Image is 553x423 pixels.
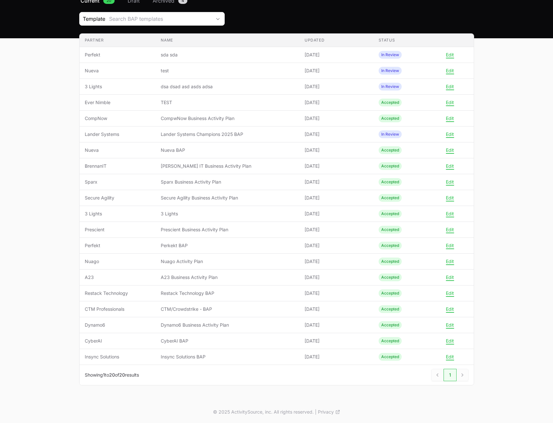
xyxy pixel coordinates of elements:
[305,131,368,138] span: [DATE]
[79,12,474,26] section: Business Activity Plan Filters
[446,322,454,328] button: Edit
[161,67,294,74] span: test
[444,369,457,381] a: 1
[161,306,294,312] span: CTM/Crowdstrike - BAP
[305,67,368,74] span: [DATE]
[85,274,151,281] span: A23
[161,147,294,153] span: Nueva BAP
[305,99,368,106] span: [DATE]
[446,274,454,280] button: Edit
[85,354,151,360] span: Insync Solutions
[161,163,294,169] span: [PERSON_NAME] IT Business Activity Plan
[85,338,151,344] span: CyberAI
[446,115,454,121] button: Edit
[446,100,454,105] button: Edit
[446,243,454,248] button: Edit
[161,179,294,185] span: Sparx Business Activity Plan
[85,242,151,249] span: Perfekt
[80,15,105,23] span: Template
[161,322,294,328] span: Dynamo6 Business Activity Plan
[446,147,454,153] button: Edit
[85,179,151,185] span: Sparx
[446,195,454,201] button: Edit
[85,131,151,138] span: Lander Systems
[161,274,294,281] span: A23 Business Activity Plan
[315,409,317,415] span: |
[85,52,151,58] span: Perfekt
[85,306,151,312] span: CTM Professionals
[446,306,454,312] button: Edit
[161,226,294,233] span: Prescient Business Activity Plan
[305,115,368,122] span: [DATE]
[161,258,294,265] span: Nuago Activity Plan
[305,211,368,217] span: [DATE]
[305,258,368,265] span: [DATE]
[85,163,151,169] span: BrennanIT
[305,322,368,328] span: [DATE]
[373,34,447,47] th: Status
[305,354,368,360] span: [DATE]
[85,147,151,153] span: Nueva
[161,115,294,122] span: CompwNow Business Activity Plan
[85,290,151,296] span: Restack Technology
[446,227,454,233] button: Edit
[305,163,368,169] span: [DATE]
[305,52,368,58] span: [DATE]
[305,290,368,296] span: [DATE]
[103,372,105,378] span: 1
[305,179,368,185] span: [DATE]
[85,115,151,122] span: CompNow
[446,68,454,74] button: Edit
[119,372,125,378] span: 20
[109,15,211,23] div: Search BAP templates
[161,338,294,344] span: CyberAI BAP
[305,83,368,90] span: [DATE]
[85,226,151,233] span: Prescient
[446,290,454,296] button: Edit
[446,131,454,137] button: Edit
[318,409,340,415] a: Privacy
[85,211,151,217] span: 3 Lights
[161,83,294,90] span: dsa dsad asd asds adsa
[161,99,294,106] span: TEST
[105,12,224,25] button: Search BAP templates
[85,83,151,90] span: 3 Lights
[85,99,151,106] span: Ever Nimble
[80,34,156,47] th: Partner
[446,338,454,344] button: Edit
[305,242,368,249] span: [DATE]
[85,195,151,201] span: Secure Agility
[213,409,314,415] p: © 2025 ActivitySource, inc. All rights reserved.
[85,322,151,328] span: Dynamo6
[161,290,294,296] span: Restack Technology BAP
[109,372,115,378] span: 20
[446,259,454,264] button: Edit
[161,131,294,138] span: Lander Systems Champions 2025 BAP
[161,195,294,201] span: Secure Agility Business Activity Plan
[161,52,294,58] span: sda sda
[305,226,368,233] span: [DATE]
[446,354,454,360] button: Edit
[305,274,368,281] span: [DATE]
[85,372,139,378] p: Showing to of results
[161,242,294,249] span: Perkekt BAP
[446,179,454,185] button: Edit
[446,52,454,58] button: Edit
[305,195,368,201] span: [DATE]
[85,67,151,74] span: Nueva
[85,258,151,265] span: Nuago
[446,84,454,90] button: Edit
[305,338,368,344] span: [DATE]
[446,211,454,217] button: Edit
[299,34,373,47] th: Updated
[156,34,299,47] th: Name
[446,163,454,169] button: Edit
[305,147,368,153] span: [DATE]
[305,306,368,312] span: [DATE]
[79,33,474,385] section: Business Activity Plan Submissions
[161,354,294,360] span: Insync Solutions BAP
[161,211,294,217] span: 3 Lights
